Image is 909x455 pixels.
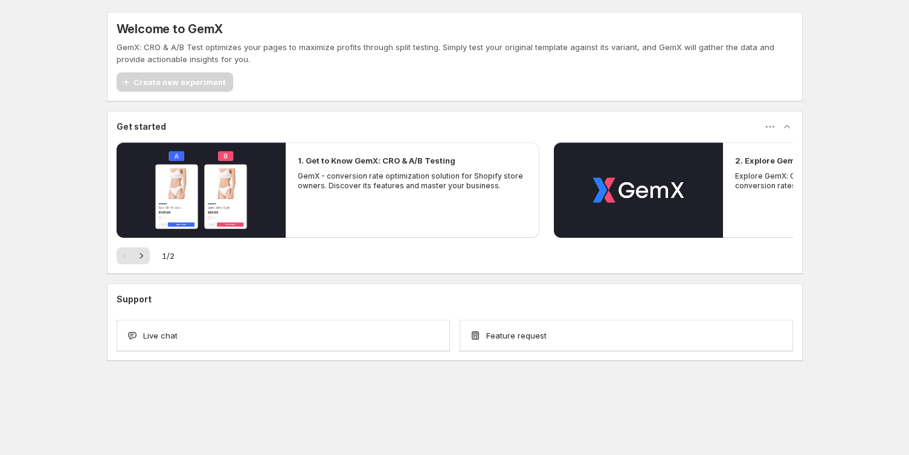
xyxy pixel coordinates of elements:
h3: Get started [117,121,166,133]
nav: Pagination [117,247,150,264]
button: Play video [117,142,286,238]
span: 1 / 2 [162,250,175,262]
p: GemX - conversion rate optimization solution for Shopify store owners. Discover its features and ... [298,171,527,191]
button: Next [133,247,150,264]
h5: Welcome to GemX [117,22,223,36]
h2: 1. Get to Know GemX: CRO & A/B Testing [298,154,455,167]
h3: Support [117,293,152,305]
span: Live chat [143,329,178,342]
span: Feature request [486,329,547,342]
button: Play video [554,142,723,238]
p: GemX: CRO & A/B Test optimizes your pages to maximize profits through split testing. Simply test ... [117,41,793,65]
